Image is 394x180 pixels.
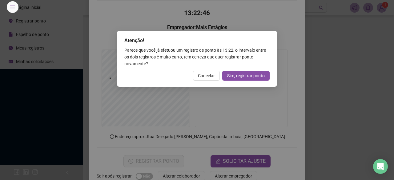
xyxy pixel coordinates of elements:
[198,72,215,79] span: Cancelar
[373,159,388,174] div: Open Intercom Messenger
[227,72,265,79] span: Sim, registrar ponto
[124,37,270,44] div: Atenção!
[124,47,270,67] div: Parece que você já efetuou um registro de ponto às 13:22 , o intervalo entre os dois registros é ...
[10,4,15,10] span: menu
[193,71,220,81] button: Cancelar
[222,71,270,81] button: Sim, registrar ponto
